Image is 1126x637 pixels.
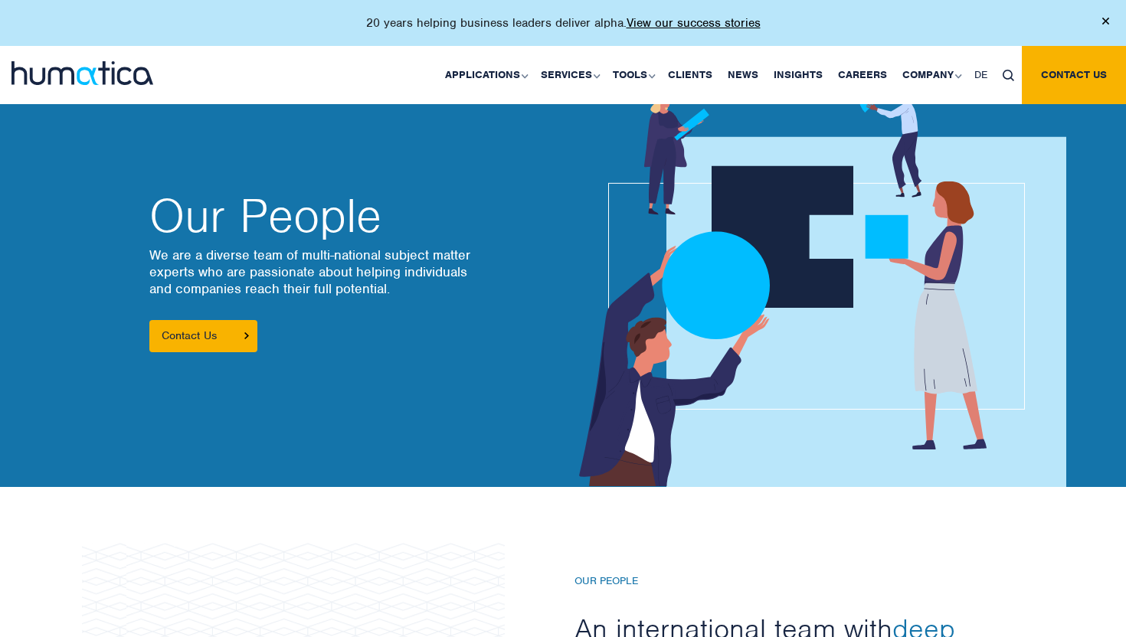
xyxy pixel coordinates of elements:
img: logo [11,61,153,85]
h6: Our People [574,575,988,588]
img: about_banner1 [538,82,1066,487]
img: search_icon [1003,70,1014,81]
a: Clients [660,46,720,104]
a: Contact us [1022,46,1126,104]
a: Contact Us [149,320,257,352]
a: Company [895,46,967,104]
a: Services [533,46,605,104]
span: DE [974,68,987,81]
img: arrowicon [244,332,249,339]
a: DE [967,46,995,104]
a: Careers [830,46,895,104]
p: We are a diverse team of multi-national subject matter experts who are passionate about helping i... [149,247,548,297]
a: News [720,46,766,104]
h2: Our People [149,193,548,239]
a: Insights [766,46,830,104]
a: Tools [605,46,660,104]
a: Applications [437,46,533,104]
a: View our success stories [627,15,761,31]
p: 20 years helping business leaders deliver alpha. [366,15,761,31]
